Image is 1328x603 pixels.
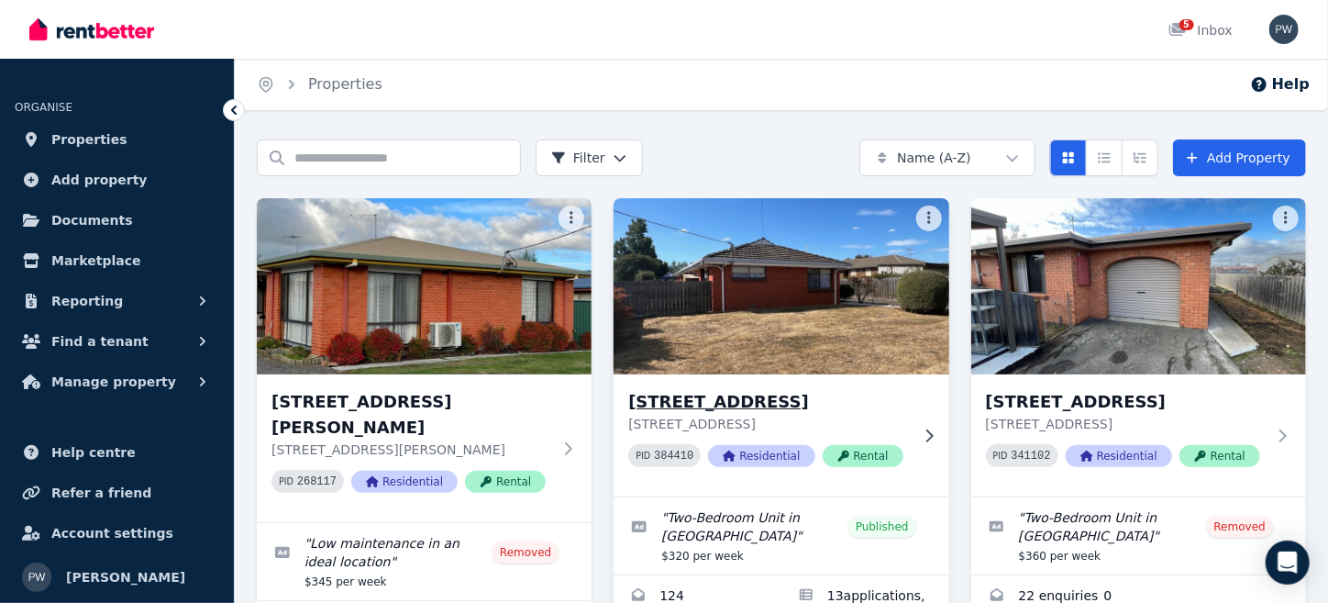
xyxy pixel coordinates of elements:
[308,75,382,93] a: Properties
[1266,541,1310,585] div: Open Intercom Messenger
[1050,140,1087,176] button: Card view
[465,471,546,493] span: Rental
[51,371,176,393] span: Manage property
[1273,206,1299,231] button: More options
[235,59,404,110] nav: Breadcrumb
[51,522,173,544] span: Account settings
[15,283,219,319] button: Reporting
[993,451,1008,461] small: PID
[271,441,551,459] p: [STREET_ADDRESS][PERSON_NAME]
[22,563,51,592] img: Paul Williams
[15,242,219,279] a: Marketplace
[51,441,136,463] span: Help centre
[29,16,154,43] img: RentBetter
[1066,445,1172,467] span: Residential
[51,330,149,352] span: Find a tenant
[614,198,948,497] a: 1/50 Malcombe St, Longford[STREET_ADDRESS][STREET_ADDRESS]PID 384410ResidentialRental
[654,450,693,463] code: 384410
[986,389,1266,415] h3: [STREET_ADDRESS]
[1050,140,1158,176] div: View options
[51,482,151,504] span: Refer a friend
[971,198,1306,374] img: 2/3 Burghley Street, Longford
[1250,73,1310,95] button: Help
[66,566,185,588] span: [PERSON_NAME]
[536,140,643,176] button: Filter
[15,101,72,114] span: ORGANISE
[971,497,1306,575] a: Edit listing: Two-Bedroom Unit in Longford
[986,415,1266,433] p: [STREET_ADDRESS]
[15,515,219,552] a: Account settings
[51,169,148,191] span: Add property
[1173,140,1306,176] a: Add Property
[15,202,219,239] a: Documents
[628,415,908,433] p: [STREET_ADDRESS]
[1122,140,1158,176] button: Expanded list view
[51,250,140,272] span: Marketplace
[859,140,1035,176] button: Name (A-Z)
[257,198,592,374] img: 1/3 Burnett Street, Longford
[1168,21,1233,39] div: Inbox
[1012,450,1051,463] code: 341102
[257,198,592,522] a: 1/3 Burnett Street, Longford[STREET_ADDRESS][PERSON_NAME][STREET_ADDRESS][PERSON_NAME]PID 268117R...
[708,445,814,467] span: Residential
[297,475,337,488] code: 268117
[823,445,903,467] span: Rental
[279,476,293,486] small: PID
[551,149,605,167] span: Filter
[1179,445,1260,467] span: Rental
[628,389,908,415] h3: [STREET_ADDRESS]
[51,209,133,231] span: Documents
[15,434,219,471] a: Help centre
[351,471,458,493] span: Residential
[1269,15,1299,44] img: Paul Williams
[51,128,127,151] span: Properties
[15,363,219,400] button: Manage property
[15,162,219,198] a: Add property
[971,198,1306,497] a: 2/3 Burghley Street, Longford[STREET_ADDRESS][STREET_ADDRESS]PID 341102ResidentialRental
[15,475,219,511] a: Refer a friend
[15,323,219,360] button: Find a tenant
[257,523,592,600] a: Edit listing: Low maintenance in an ideal location
[636,451,650,461] small: PID
[916,206,942,231] button: More options
[559,206,584,231] button: More options
[15,121,219,158] a: Properties
[1086,140,1123,176] button: Compact list view
[605,194,957,379] img: 1/50 Malcombe St, Longford
[271,389,551,441] h3: [STREET_ADDRESS][PERSON_NAME]
[614,497,948,575] a: Edit listing: Two-Bedroom Unit in Longford
[897,149,971,167] span: Name (A-Z)
[51,290,123,312] span: Reporting
[1179,19,1194,30] span: 5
